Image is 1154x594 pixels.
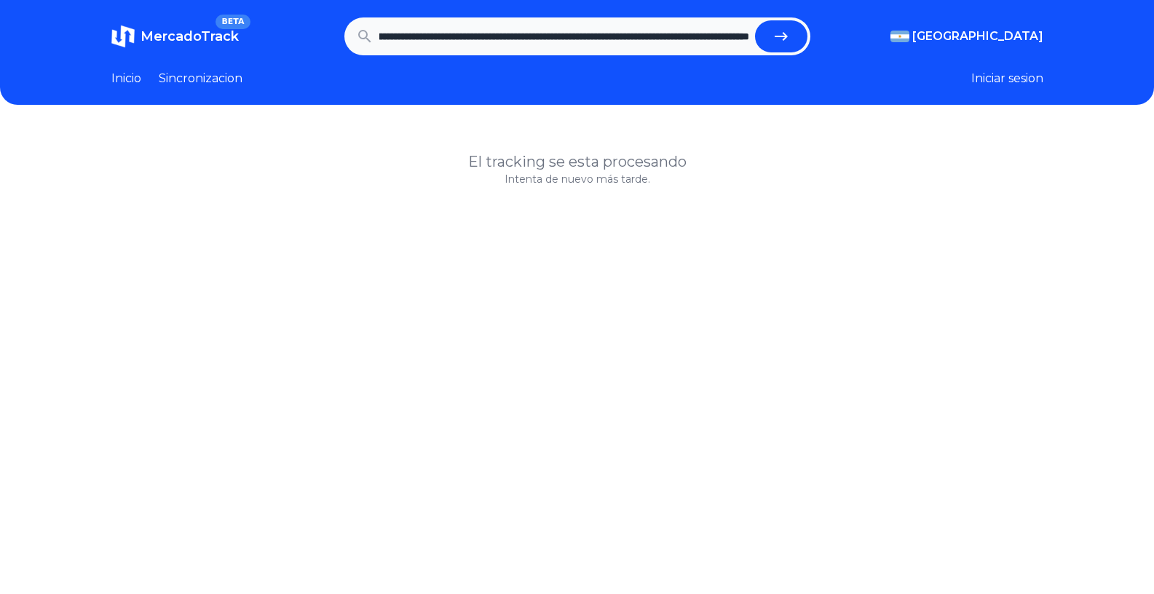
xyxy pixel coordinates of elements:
img: MercadoTrack [111,25,135,48]
img: Argentina [890,31,909,42]
button: [GEOGRAPHIC_DATA] [890,28,1043,45]
button: Iniciar sesion [971,70,1043,87]
a: Sincronizacion [159,70,242,87]
span: BETA [216,15,250,29]
p: Intenta de nuevo más tarde. [111,172,1043,186]
h1: El tracking se esta procesando [111,151,1043,172]
span: [GEOGRAPHIC_DATA] [912,28,1043,45]
a: Inicio [111,70,141,87]
a: MercadoTrackBETA [111,25,239,48]
span: MercadoTrack [141,28,239,44]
